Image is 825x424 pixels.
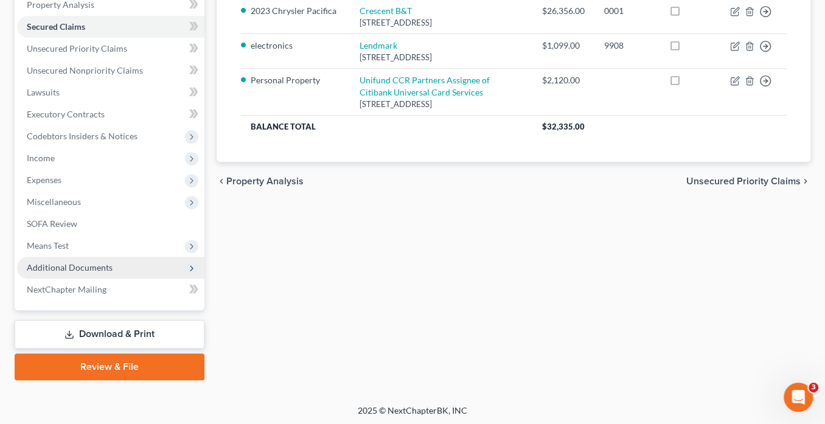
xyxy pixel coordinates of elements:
[17,279,204,301] a: NextChapter Mailing
[27,284,106,294] span: NextChapter Mailing
[15,320,204,349] a: Download & Print
[27,131,137,141] span: Codebtors Insiders & Notices
[27,65,143,75] span: Unsecured Nonpriority Claims
[17,60,204,82] a: Unsecured Nonpriority Claims
[251,5,340,17] li: 2023 Chrysler Pacifica
[360,52,523,63] div: [STREET_ADDRESS]
[226,176,304,186] span: Property Analysis
[27,240,69,251] span: Means Test
[241,115,532,137] th: Balance Total
[27,218,77,229] span: SOFA Review
[17,82,204,103] a: Lawsuits
[17,38,204,60] a: Unsecured Priority Claims
[217,176,226,186] i: chevron_left
[801,176,810,186] i: chevron_right
[542,74,585,86] div: $2,120.00
[27,153,55,163] span: Income
[17,16,204,38] a: Secured Claims
[809,383,818,392] span: 3
[686,176,801,186] span: Unsecured Priority Claims
[360,75,490,97] a: Unifund CCR Partners Assignee of Citibank Universal Card Services
[784,383,813,412] iframe: Intercom live chat
[542,5,585,17] div: $26,356.00
[27,21,85,32] span: Secured Claims
[15,353,204,380] a: Review & File
[604,40,650,52] div: 9908
[17,213,204,235] a: SOFA Review
[604,5,650,17] div: 0001
[542,40,585,52] div: $1,099.00
[217,176,304,186] button: chevron_left Property Analysis
[27,43,127,54] span: Unsecured Priority Claims
[686,176,810,186] button: Unsecured Priority Claims chevron_right
[542,122,585,131] span: $32,335.00
[360,40,397,50] a: Lendmark
[27,109,105,119] span: Executory Contracts
[251,74,340,86] li: Personal Property
[27,196,81,207] span: Miscellaneous
[17,103,204,125] a: Executory Contracts
[360,99,523,110] div: [STREET_ADDRESS]
[27,262,113,273] span: Additional Documents
[360,17,523,29] div: [STREET_ADDRESS]
[360,5,412,16] a: Crescent B&T
[251,40,340,52] li: electronics
[27,175,61,185] span: Expenses
[27,87,60,97] span: Lawsuits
